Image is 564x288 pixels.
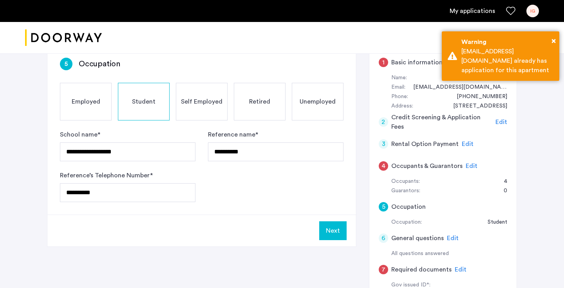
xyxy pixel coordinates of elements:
div: IG [526,5,539,17]
span: × [551,37,556,45]
span: Edit [466,163,477,169]
div: 4 [496,177,507,186]
div: 0 [496,186,507,196]
span: Employed [72,97,100,106]
div: +19783179106 [449,92,507,102]
div: 4 [379,161,388,171]
span: Self Employed [181,97,222,106]
div: 5 [379,202,388,211]
div: Occupants: [391,177,420,186]
h5: Required documents [391,265,452,274]
span: Unemployed [300,97,336,106]
h5: Occupation [391,202,426,211]
div: Guarantors: [391,186,420,196]
div: All questions answered [391,249,507,259]
h5: Occupants & Guarantors [391,161,463,171]
div: 6 [379,233,388,243]
div: Phone: [391,92,408,102]
label: School name * [60,130,100,139]
h5: Rental Option Payment [391,139,459,149]
span: Edit [447,235,459,241]
div: Occupation: [391,218,422,227]
h5: General questions [391,233,444,243]
span: Edit [495,119,507,125]
div: Name: [391,73,407,83]
div: igeskos626@gmail.com [405,83,507,92]
h5: Basic information [391,58,443,67]
label: Reference’s Telephone Number * [60,171,153,180]
button: Next [319,221,347,240]
a: Cazamio logo [25,23,102,53]
label: Reference name * [208,130,258,139]
span: Retired [249,97,270,106]
div: 18 Pine Road, #A [445,102,507,111]
div: 1 [379,58,388,67]
div: [EMAIL_ADDRESS][DOMAIN_NAME] already has application for this apartment [461,47,553,75]
span: Edit [455,266,466,273]
div: 7 [379,265,388,274]
span: Student [132,97,155,106]
span: Edit [462,141,474,147]
button: Close [551,35,556,47]
div: Warning [461,37,553,47]
div: Email: [391,83,405,92]
div: Student [480,218,507,227]
img: logo [25,23,102,53]
h3: Occupation [79,58,120,69]
div: Address: [391,102,413,111]
a: Favorites [506,6,515,16]
div: 5 [60,58,72,70]
a: My application [450,6,495,16]
div: 2 [379,117,388,127]
h5: Credit Screening & Application Fees [391,113,493,131]
div: 3 [379,139,388,149]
